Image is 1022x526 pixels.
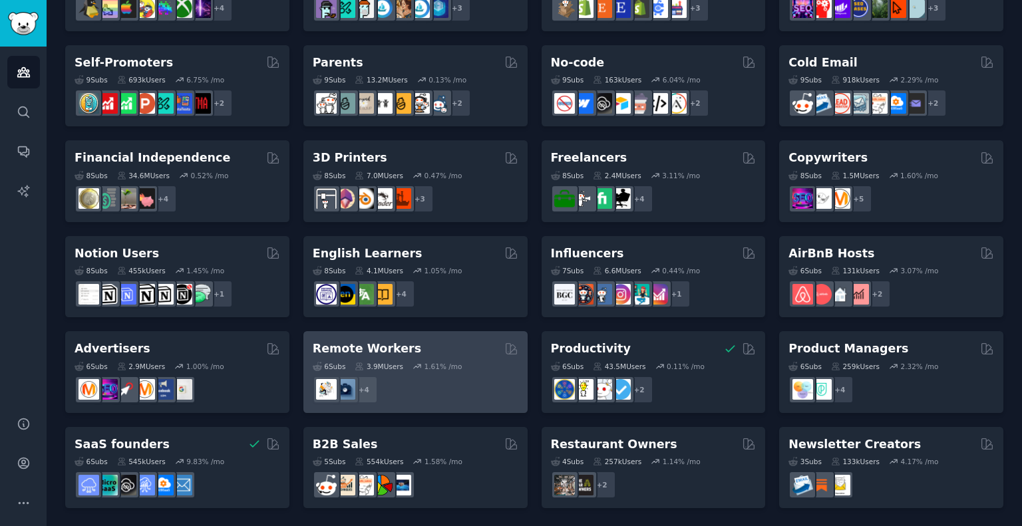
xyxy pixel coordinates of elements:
div: 4 Sub s [551,457,584,466]
img: Airtable [610,93,631,114]
img: B2BSaaS [886,93,906,114]
div: 2.32 % /mo [900,362,938,371]
div: 8 Sub s [313,171,346,180]
img: microsaas [97,475,118,495]
div: 6.6M Users [593,266,641,275]
div: + 2 [588,471,616,499]
img: languagelearning [316,284,337,305]
img: content_marketing [830,188,850,209]
h2: Parents [313,55,363,71]
div: 6 Sub s [551,362,584,371]
h2: No-code [551,55,605,71]
img: socialmedia [573,284,594,305]
img: ProductHunters [134,93,155,114]
img: productivity [592,379,612,400]
img: lifehacks [573,379,594,400]
img: SEO [97,379,118,400]
div: 7 Sub s [551,266,584,275]
div: + 4 [826,376,854,404]
img: NoCodeMovement [647,93,668,114]
img: Instagram [592,284,612,305]
img: SaaS_Email_Marketing [172,475,192,495]
img: Substack [811,475,832,495]
img: FixMyPrint [391,188,411,209]
img: InstagramMarketing [610,284,631,305]
img: daddit [316,93,337,114]
img: nocode [554,93,575,114]
img: Parents [428,93,448,114]
img: sales [316,475,337,495]
img: alphaandbetausers [153,93,174,114]
img: restaurantowners [554,475,575,495]
img: freelance_forhire [573,188,594,209]
img: GummySearch logo [8,12,39,35]
div: 0.11 % /mo [667,362,705,371]
div: 8 Sub s [75,266,108,275]
img: SaaSSales [134,475,155,495]
img: parentsofmultiples [409,93,430,114]
img: Adalo [666,93,687,114]
div: 0.13 % /mo [428,75,466,84]
img: B2BSaaS [153,475,174,495]
div: + 1 [663,280,691,308]
div: 6 Sub s [313,362,346,371]
div: + 2 [625,376,653,404]
div: 6 Sub s [75,457,108,466]
img: PPC [116,379,136,400]
div: 1.14 % /mo [663,457,701,466]
h2: 3D Printers [313,150,387,166]
img: 3Dprinting [316,188,337,209]
h2: Restaurant Owners [551,436,677,453]
img: marketing [79,379,99,400]
img: B2BSales [372,475,393,495]
div: 4.17 % /mo [900,457,938,466]
div: + 4 [149,185,177,213]
div: + 1 [205,280,233,308]
img: RemoteJobs [316,379,337,400]
div: 1.05 % /mo [425,266,462,275]
h2: Cold Email [788,55,857,71]
div: 6 Sub s [788,266,822,275]
img: Fire [116,188,136,209]
img: FacebookAds [153,379,174,400]
div: + 5 [844,185,872,213]
img: notioncreations [97,284,118,305]
div: 163k Users [593,75,641,84]
div: 1.00 % /mo [186,362,224,371]
div: 3.11 % /mo [662,171,700,180]
div: 5 Sub s [313,457,346,466]
div: + 2 [443,89,471,117]
h2: Self-Promoters [75,55,173,71]
div: 8 Sub s [313,266,346,275]
div: 131k Users [831,266,880,275]
img: UKPersonalFinance [79,188,99,209]
div: 6 Sub s [75,362,108,371]
div: 133k Users [831,457,880,466]
img: LearnEnglishOnReddit [372,284,393,305]
img: EmailOutreach [904,93,925,114]
h2: English Learners [313,245,423,262]
img: forhire [554,188,575,209]
img: SingleParents [335,93,355,114]
div: 43.5M Users [593,362,645,371]
div: + 2 [681,89,709,117]
img: Emailmarketing [792,475,813,495]
div: + 4 [350,376,378,404]
div: 4.1M Users [355,266,403,275]
div: 3 Sub s [788,457,822,466]
img: NoCodeSaaS [592,93,612,114]
div: + 2 [919,89,947,117]
div: 3.07 % /mo [900,266,938,275]
img: AskNotion [153,284,174,305]
div: 6.04 % /mo [663,75,701,84]
img: Freelancers [610,188,631,209]
img: AppIdeas [79,93,99,114]
div: 9.83 % /mo [186,457,224,466]
img: ender3 [372,188,393,209]
img: SEO [792,188,813,209]
div: 918k Users [831,75,880,84]
img: InstagramGrowthTips [647,284,668,305]
div: 2.9M Users [117,362,166,371]
div: 1.5M Users [831,171,880,180]
h2: Influencers [551,245,624,262]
